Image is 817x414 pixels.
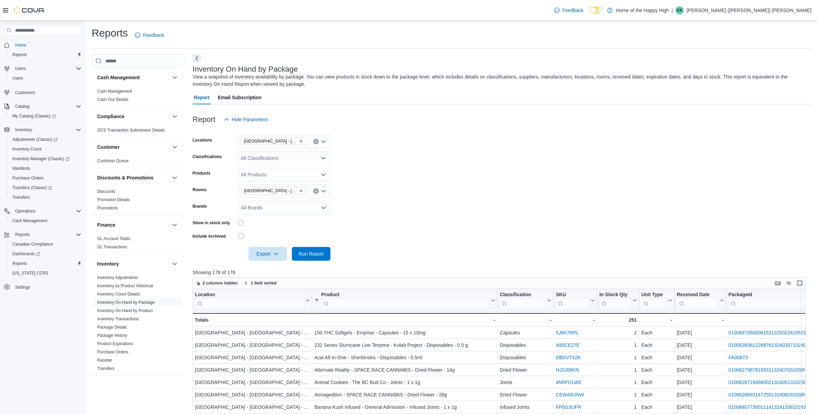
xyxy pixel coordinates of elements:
div: 1 [599,403,637,411]
button: Reports [1,230,84,239]
button: Remove North Battleford - Elkadri Plaza - Fire & Flower - Non-Sellable from selection in this group [299,189,303,193]
nav: Complex example [4,37,81,310]
div: Classification [500,292,546,298]
span: Inventory Adjustments [97,275,138,280]
a: Purchase Orders [10,174,47,182]
span: [GEOGRAPHIC_DATA] - [GEOGRAPHIC_DATA] - Fire & Flower [244,138,298,145]
button: Finance [171,221,179,229]
a: HJ3J08KN [556,367,579,373]
button: Location [195,292,310,309]
span: Catalog [15,104,29,109]
div: Alternate Reality - SPACE RACE CANNABIS - Dried Flower - 14g [314,366,495,374]
a: FP0G3UFR [556,404,581,410]
button: Canadian Compliance [7,239,84,249]
button: Open list of options [321,188,326,194]
button: Clear input [313,188,319,194]
span: [US_STATE] CCRS [12,270,48,276]
span: Users [12,64,81,73]
span: Operations [12,207,81,215]
div: Totals [195,316,310,324]
a: Home [12,41,29,49]
button: Catalog [1,102,84,111]
a: Cash Out Details [97,97,129,102]
div: Joints [500,378,551,386]
div: Each [641,366,672,374]
div: [DATE] [677,366,724,374]
a: Dashboards [10,250,43,258]
a: Transfers [10,193,32,201]
span: Customers [12,88,81,96]
label: Rooms [193,187,207,193]
div: Received Date [677,292,718,309]
div: 232 Series Slurricane Live Terpene - Kolab Project - Disposables - 0.5 g [314,341,495,349]
div: 1 [599,366,637,374]
div: [DATE] [677,378,724,386]
span: Inventory Manager (Classic) [10,155,81,163]
button: Customers [1,87,84,97]
h3: Inventory [97,260,119,267]
button: Reports [7,50,84,60]
a: 010062871945600213240513102306005 [728,380,817,385]
div: 251 [599,316,637,324]
a: Reports [10,259,30,268]
span: Manifests [10,164,81,173]
button: 1 field sorted [241,279,279,287]
button: Customer [97,144,169,151]
div: Cash Management [92,87,184,106]
a: OCS Transaction Submission Details [97,128,165,133]
button: Settings [1,282,84,292]
div: - [556,316,595,324]
span: Package History [97,333,127,338]
span: Cash Management [97,89,132,94]
span: Users [10,74,81,82]
button: Cash Management [171,73,179,82]
span: My Catalog (Classic) [10,112,81,120]
span: Export [253,247,283,261]
a: Manifests [10,164,33,173]
h3: Compliance [97,113,124,120]
label: Locations [193,137,212,143]
a: Feedback [551,3,586,17]
div: SKU URL [556,292,589,309]
a: Inventory On Hand by Product [97,308,153,313]
a: Discounts [97,189,115,194]
span: Inventory Manager (Classic) [12,156,69,162]
span: Inventory On Hand by Package [97,300,155,305]
div: Each [641,329,672,337]
button: Run Report [292,247,330,261]
a: DBDVT42K [556,355,581,360]
div: 2 [599,329,637,337]
button: [US_STATE] CCRS [7,268,84,278]
p: Home of the Happy High [616,6,669,14]
p: Showing 178 of 178 [193,269,812,276]
span: Promotions [97,205,118,211]
span: OCS Transaction Submission Details [97,127,165,133]
a: Promotions [97,206,118,210]
span: Customer Queue [97,158,129,164]
span: Reports [15,232,30,237]
div: Dried Flower [500,391,551,399]
span: Inventory [12,126,81,134]
span: Home [12,41,81,49]
a: Inventory Count [10,145,44,153]
a: Inventory Transactions [97,317,139,321]
div: Each [641,403,672,411]
span: GL Transactions [97,244,127,250]
div: Disposables [500,353,551,362]
div: Animal Cookies - The BC Bud Co - Joints - 1 x 1g [314,378,495,386]
a: CEWARJNW [556,392,584,397]
button: Operations [1,206,84,216]
div: [GEOGRAPHIC_DATA] - [GEOGRAPHIC_DATA] - Fire & Flower [195,366,310,374]
span: Users [12,75,23,81]
h3: Inventory On Hand by Package [193,65,298,73]
div: [DATE] [677,391,724,399]
span: Washington CCRS [10,269,81,277]
span: Product Expirations [97,341,133,346]
div: [GEOGRAPHIC_DATA] - [GEOGRAPHIC_DATA] - Fire & Flower [195,378,310,386]
div: Received Date [677,292,718,298]
a: Purchase Orders [97,350,129,354]
div: [GEOGRAPHIC_DATA] - [GEOGRAPHIC_DATA] - Fire & Flower [195,341,310,349]
button: SKU [556,292,595,309]
span: Reports [10,51,81,59]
